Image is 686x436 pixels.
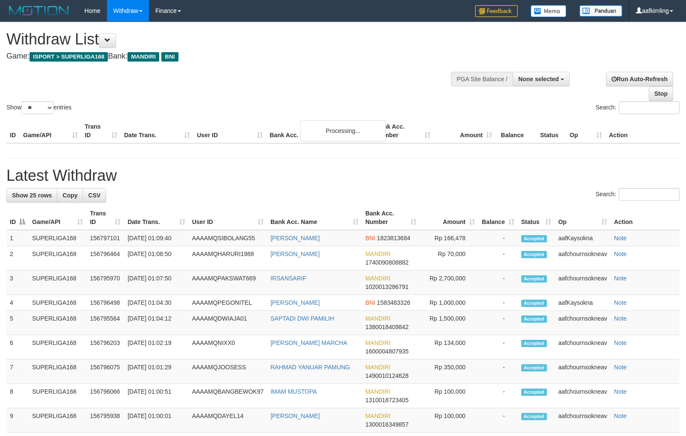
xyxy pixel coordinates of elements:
[124,335,189,359] td: [DATE] 01:02:19
[124,384,189,408] td: [DATE] 01:00:51
[420,359,478,384] td: Rp 350,000
[596,101,680,114] label: Search:
[555,311,610,335] td: aafchournsokneav
[555,408,610,433] td: aafchournsokneav
[614,275,627,282] a: Note
[29,335,86,359] td: SUPERLIGA168
[124,295,189,311] td: [DATE] 01:04:30
[611,206,680,230] th: Action
[521,364,547,371] span: Accepted
[189,359,267,384] td: AAAAMQJOOSESS
[475,5,518,17] img: Feedback.jpg
[124,311,189,335] td: [DATE] 01:04:12
[29,295,86,311] td: SUPERLIGA168
[6,295,29,311] td: 4
[555,271,610,295] td: aafchournsokneav
[555,206,610,230] th: Op: activate to sort column ascending
[521,389,547,396] span: Accepted
[478,359,518,384] td: -
[365,250,391,257] span: MANDIRI
[29,206,86,230] th: Game/API: activate to sort column ascending
[365,235,375,242] span: BNI
[57,188,83,203] a: Copy
[189,408,267,433] td: AAAAMQDAYEL14
[6,359,29,384] td: 7
[6,167,680,184] h1: Latest Withdraw
[478,408,518,433] td: -
[420,230,478,246] td: Rp 166,478
[124,359,189,384] td: [DATE] 01:01:29
[30,52,108,62] span: ISPORT > SUPERLIGA168
[614,412,627,419] a: Note
[21,101,53,114] select: Showentries
[189,384,267,408] td: AAAAMQBANGBEWOK97
[362,206,420,230] th: Bank Acc. Number: activate to sort column ascending
[521,235,547,242] span: Accepted
[29,359,86,384] td: SUPERLIGA168
[365,259,409,266] span: Copy 1740090808882 to clipboard
[189,311,267,335] td: AAAAMQDWIAJA01
[555,384,610,408] td: aafchournsokneav
[86,246,124,271] td: 156796464
[372,119,434,143] th: Bank Acc. Number
[86,230,124,246] td: 156797101
[521,251,547,258] span: Accepted
[521,275,547,283] span: Accepted
[555,335,610,359] td: aafchournsokneav
[270,275,306,282] a: IRSANSARIF
[478,295,518,311] td: -
[606,72,673,86] a: Run Auto-Refresh
[6,246,29,271] td: 2
[518,206,555,230] th: Status: activate to sort column ascending
[420,311,478,335] td: Rp 1,500,000
[6,206,29,230] th: ID: activate to sort column descending
[420,206,478,230] th: Amount: activate to sort column ascending
[124,246,189,271] td: [DATE] 01:08:50
[420,295,478,311] td: Rp 1,000,000
[365,397,409,404] span: Copy 1310018723405 to clipboard
[29,271,86,295] td: SUPERLIGA168
[189,230,267,246] td: AAAAMQSIBOLANG55
[614,250,627,257] a: Note
[614,299,627,306] a: Note
[124,230,189,246] td: [DATE] 01:09:40
[555,295,610,311] td: aafKaysokna
[521,315,547,323] span: Accepted
[189,206,267,230] th: User ID: activate to sort column ascending
[189,246,267,271] td: AAAAMQHARURI1988
[6,271,29,295] td: 3
[86,206,124,230] th: Trans ID: activate to sort column ascending
[566,119,606,143] th: Op
[555,230,610,246] td: aafKaysokna
[614,364,627,371] a: Note
[300,120,386,141] div: Processing...
[606,119,680,143] th: Action
[189,335,267,359] td: AAAAMQNIXX0
[12,192,52,199] span: Show 25 rows
[521,300,547,307] span: Accepted
[267,206,362,230] th: Bank Acc. Name: activate to sort column ascending
[62,192,77,199] span: Copy
[377,299,410,306] span: Copy 1583483326 to clipboard
[86,295,124,311] td: 156796498
[270,299,320,306] a: [PERSON_NAME]
[365,348,409,355] span: Copy 1600004807935 to clipboard
[478,384,518,408] td: -
[86,384,124,408] td: 156796066
[128,52,159,62] span: MANDIRI
[270,315,334,322] a: SAPTADI DWI PAMILIH
[365,283,409,290] span: Copy 1020013286791 to clipboard
[365,275,391,282] span: MANDIRI
[434,119,496,143] th: Amount
[420,384,478,408] td: Rp 100,000
[478,206,518,230] th: Balance: activate to sort column ascending
[29,246,86,271] td: SUPERLIGA168
[365,372,409,379] span: Copy 1490010124628 to clipboard
[513,72,570,86] button: None selected
[614,235,627,242] a: Note
[189,271,267,295] td: AAAAMQPAKSWAT669
[478,246,518,271] td: -
[420,271,478,295] td: Rp 2,700,000
[619,188,680,201] input: Search:
[365,412,391,419] span: MANDIRI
